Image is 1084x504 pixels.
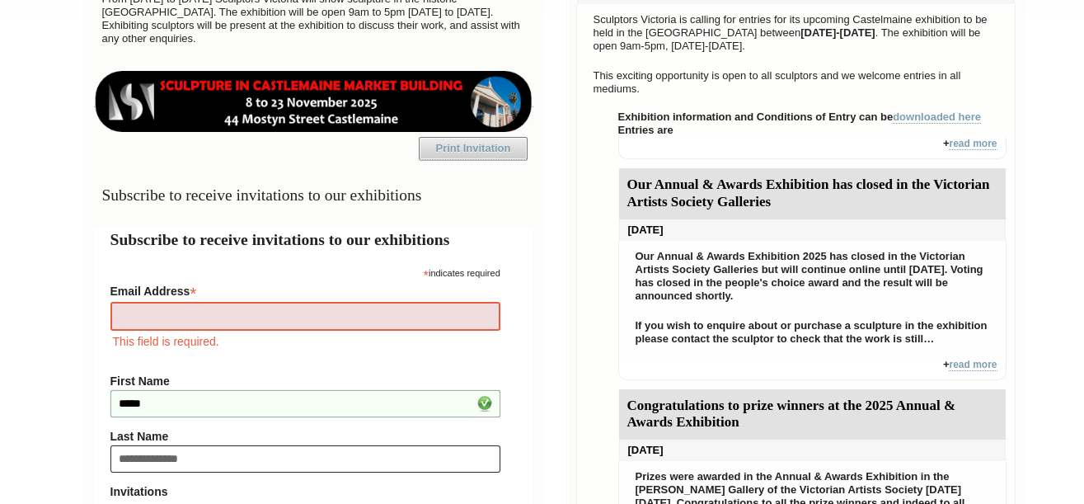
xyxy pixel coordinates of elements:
[619,389,1006,440] div: Congratulations to prize winners at the 2025 Annual & Awards Exhibition
[110,228,517,252] h2: Subscribe to receive invitations to our exhibitions
[110,374,500,388] label: First Name
[110,280,500,299] label: Email Address
[949,138,997,150] a: read more
[619,440,1006,461] div: [DATE]
[110,430,500,443] label: Last Name
[618,137,1007,159] div: +
[619,168,1006,219] div: Our Annual & Awards Exhibition has closed in the Victorian Artists Society Galleries
[110,485,500,498] strong: Invitations
[110,332,500,351] div: This field is required.
[627,246,997,307] p: Our Annual & Awards Exhibition 2025 has closed in the Victorian Artists Society Galleries but wil...
[618,358,1007,380] div: +
[585,65,1007,100] p: This exciting opportunity is open to all sculptors and we welcome entries in all mediums.
[94,179,533,211] h3: Subscribe to receive invitations to our exhibitions
[618,111,982,124] strong: Exhibition information and Conditions of Entry can be
[949,359,997,371] a: read more
[800,26,875,39] strong: [DATE]-[DATE]
[619,219,1006,241] div: [DATE]
[419,137,528,160] a: Print Invitation
[893,111,981,124] a: downloaded here
[585,9,1007,57] p: Sculptors Victoria is calling for entries for its upcoming Castelmaine exhibition to be held in t...
[627,315,997,350] p: If you wish to enquire about or purchase a sculpture in the exhibition please contact the sculpto...
[94,71,533,132] img: castlemaine-ldrbd25v2.png
[110,264,500,280] div: indicates required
